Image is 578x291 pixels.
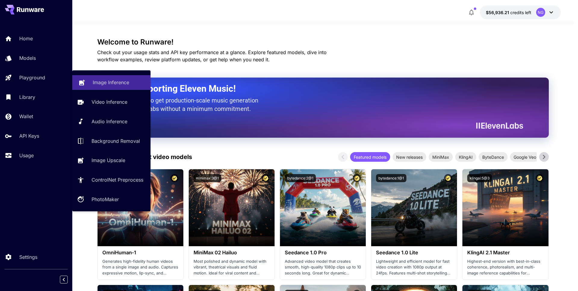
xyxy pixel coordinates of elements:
p: Highest-end version with best-in-class coherence, photorealism, and multi-image reference capabil... [467,259,543,276]
button: Certified Model – Vetted for best performance and includes a commercial license. [536,174,544,182]
button: Certified Model – Vetted for best performance and includes a commercial license. [262,174,270,182]
p: Audio Inference [92,118,127,125]
span: Check out your usage stats and API key performance at a glance. Explore featured models, dive int... [97,49,327,63]
p: ControlNet Preprocess [92,176,143,183]
button: bytedance:1@1 [376,174,406,182]
p: Most polished and dynamic model with vibrant, theatrical visuals and fluid motion. Ideal for vira... [194,259,270,276]
h3: MiniMax 02 Hailuo [194,250,270,256]
p: The only way to get production-scale music generation from Eleven Labs without a minimum commitment. [112,96,263,113]
img: alt [371,169,457,246]
h2: Now Supporting Eleven Music! [112,83,519,94]
span: MiniMax [429,154,453,160]
p: Generates high-fidelity human videos from a single image and audio. Captures expressive motion, l... [102,259,179,276]
a: ControlNet Preprocess [72,173,151,187]
button: $56,936.20898 [480,5,561,19]
img: alt [189,169,275,246]
h3: KlingAI 2.1 Master [467,250,543,256]
button: Certified Model – Vetted for best performance and includes a commercial license. [353,174,361,182]
button: klingai:5@3 [467,174,492,182]
p: Image Upscale [92,157,125,164]
span: KlingAI [455,154,476,160]
a: PhotoMaker [72,192,151,207]
h3: Seedance 1.0 Pro [285,250,361,256]
a: Image Upscale [72,153,151,168]
button: Certified Model – Vetted for best performance and includes a commercial license. [170,174,179,182]
p: Image Inference [93,79,129,86]
p: Wallet [19,113,33,120]
p: API Keys [19,132,39,139]
p: PhotoMaker [92,196,119,203]
h3: Seedance 1.0 Lite [376,250,452,256]
button: minimax:3@1 [194,174,221,182]
div: Collapse sidebar [64,274,72,285]
p: Library [19,93,35,101]
a: Image Inference [72,75,151,90]
a: Video Inference [72,95,151,109]
p: Video Inference [92,98,127,106]
span: credits left [510,10,531,15]
p: Lightweight and efficient model for fast video creation with 1080p output at 24fps. Features mult... [376,259,452,276]
p: Playground [19,74,45,81]
p: Home [19,35,33,42]
a: Background Removal [72,133,151,148]
button: bytedance:2@1 [285,174,316,182]
button: Collapse sidebar [60,276,68,283]
span: Google Veo [510,154,540,160]
a: Audio Inference [72,114,151,129]
span: $56,936.21 [486,10,510,15]
p: Advanced video model that creates smooth, high-quality 1080p clips up to 10 seconds long. Great f... [285,259,361,276]
p: Models [19,54,36,62]
h3: Welcome to Runware! [97,38,549,46]
div: NG [536,8,545,17]
p: Settings [19,253,37,261]
div: $56,936.20898 [486,9,531,16]
p: Usage [19,152,34,159]
span: Featured models [350,154,390,160]
button: Certified Model – Vetted for best performance and includes a commercial license. [444,174,452,182]
img: alt [462,169,548,246]
h3: OmniHuman‑1 [102,250,179,256]
p: Background Removal [92,137,140,145]
img: alt [280,169,366,246]
span: New releases [393,154,426,160]
span: ByteDance [479,154,508,160]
